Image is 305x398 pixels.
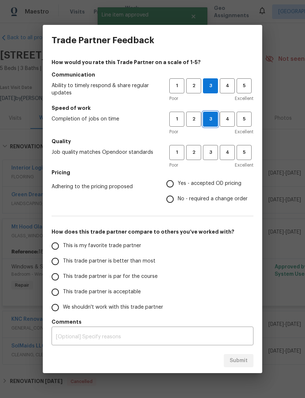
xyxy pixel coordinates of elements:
span: Excellent [235,128,253,135]
button: 5 [237,145,252,160]
span: 2 [187,82,200,90]
h3: Trade Partner Feedback [52,35,154,45]
h5: How does this trade partner compare to others you’ve worked with? [52,228,253,235]
h5: Communication [52,71,253,78]
button: 1 [169,145,184,160]
span: 5 [237,148,251,157]
span: Yes - accepted OD pricing [178,180,241,187]
span: Adhering to the pricing proposed [52,183,155,190]
span: Ability to timely respond & share regular updates [52,82,158,97]
span: Poor [169,95,178,102]
span: 4 [221,115,234,123]
span: Job quality matches Opendoor standards [52,149,158,156]
button: 1 [169,112,184,127]
span: Poor [169,128,178,135]
button: 4 [220,112,235,127]
h5: Speed of work [52,104,253,112]
span: This trade partner is acceptable [63,288,141,296]
button: 3 [203,78,218,93]
button: 4 [220,78,235,93]
span: 1 [170,148,184,157]
div: How does this trade partner compare to others you’ve worked with? [52,238,253,315]
div: Pricing [166,176,253,207]
h5: Pricing [52,169,253,176]
span: 1 [170,82,184,90]
button: 3 [203,145,218,160]
button: 5 [237,78,252,93]
button: 4 [220,145,235,160]
span: 2 [187,115,200,123]
span: Poor [169,161,178,169]
span: 5 [237,82,251,90]
button: 1 [169,78,184,93]
span: 4 [221,148,234,157]
button: 3 [203,112,218,127]
span: No - required a change order [178,195,248,203]
span: Excellent [235,95,253,102]
button: 2 [186,145,201,160]
h5: Comments [52,318,253,326]
h5: Quality [52,138,253,145]
span: 4 [221,82,234,90]
button: 5 [237,112,252,127]
span: This is my favorite trade partner [63,242,141,250]
h4: How would you rate this Trade Partner on a scale of 1-5? [52,59,253,66]
button: 2 [186,78,201,93]
span: 5 [237,115,251,123]
span: 2 [187,148,200,157]
span: 3 [204,148,217,157]
span: 3 [203,82,218,90]
span: We shouldn't work with this trade partner [63,304,163,311]
span: This trade partner is better than most [63,257,155,265]
span: This trade partner is par for the course [63,273,158,280]
span: Completion of jobs on time [52,115,158,123]
span: Excellent [235,161,253,169]
span: 1 [170,115,184,123]
span: 3 [203,115,218,123]
button: 2 [186,112,201,127]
